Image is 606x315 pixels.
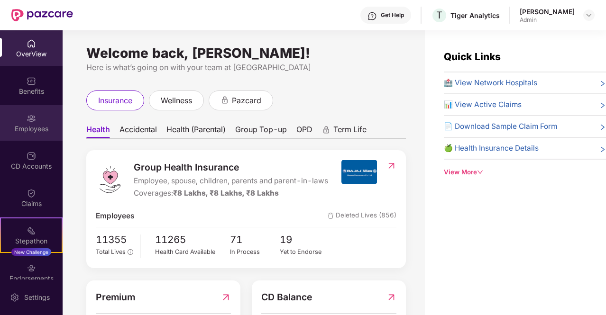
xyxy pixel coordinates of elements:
[27,151,36,161] img: svg+xml;base64,PHN2ZyBpZD0iQ0RfQWNjb3VudHMiIGRhdGEtbmFtZT0iQ0QgQWNjb3VudHMiIHhtbG5zPSJodHRwOi8vd3...
[11,248,51,256] div: New Challenge
[386,161,396,171] img: RedirectIcon
[444,167,606,177] div: View More
[86,62,406,73] div: Here is what’s going on with your team at [GEOGRAPHIC_DATA]
[386,290,396,304] img: RedirectIcon
[230,232,280,248] span: 71
[599,79,606,89] span: right
[220,96,229,104] div: animation
[98,95,132,107] span: insurance
[444,143,539,154] span: 🍏 Health Insurance Details
[444,77,537,89] span: 🏥 View Network Hospitals
[155,232,230,248] span: 11265
[450,11,500,20] div: Tiger Analytics
[27,263,36,273] img: svg+xml;base64,PHN2ZyBpZD0iRW5kb3JzZW1lbnRzIiB4bWxucz0iaHR0cDovL3d3dy53My5vcmcvMjAwMC9zdmciIHdpZH...
[27,76,36,86] img: svg+xml;base64,PHN2ZyBpZD0iQmVuZWZpdHMiIHhtbG5zPSJodHRwOi8vd3d3LnczLm9yZy8yMDAwL3N2ZyIgd2lkdGg9Ij...
[128,249,133,254] span: info-circle
[221,290,231,304] img: RedirectIcon
[436,9,442,21] span: T
[96,210,134,222] span: Employees
[296,125,312,138] span: OPD
[477,169,483,175] span: down
[367,11,377,21] img: svg+xml;base64,PHN2ZyBpZD0iSGVscC0zMngzMiIgeG1sbnM9Imh0dHA6Ly93d3cudzMub3JnLzIwMDAvc3ZnIiB3aWR0aD...
[166,125,226,138] span: Health (Parental)
[161,95,192,107] span: wellness
[328,213,334,219] img: deleteIcon
[585,11,593,19] img: svg+xml;base64,PHN2ZyBpZD0iRHJvcGRvd24tMzJ4MzIiIHhtbG5zPSJodHRwOi8vd3d3LnczLm9yZy8yMDAwL3N2ZyIgd2...
[235,125,287,138] span: Group Top-up
[520,16,575,24] div: Admin
[280,232,330,248] span: 19
[520,7,575,16] div: [PERSON_NAME]
[444,99,522,110] span: 📊 View Active Claims
[86,49,406,57] div: Welcome back, [PERSON_NAME]!
[280,247,330,257] div: Yet to Endorse
[599,144,606,154] span: right
[444,51,501,63] span: Quick Links
[333,125,367,138] span: Term Life
[134,175,328,187] span: Employee, spouse, children, parents and parent-in-laws
[134,188,328,199] div: Coverages:
[444,121,557,132] span: 📄 Download Sample Claim Form
[27,39,36,48] img: svg+xml;base64,PHN2ZyBpZD0iSG9tZSIgeG1sbnM9Imh0dHA6Ly93d3cudzMub3JnLzIwMDAvc3ZnIiB3aWR0aD0iMjAiIG...
[27,189,36,198] img: svg+xml;base64,PHN2ZyBpZD0iQ2xhaW0iIHhtbG5zPSJodHRwOi8vd3d3LnczLm9yZy8yMDAwL3N2ZyIgd2lkdGg9IjIwIi...
[261,290,312,304] span: CD Balance
[21,293,53,302] div: Settings
[599,101,606,110] span: right
[328,210,396,222] span: Deleted Lives (856)
[119,125,157,138] span: Accidental
[232,95,261,107] span: pazcard
[381,11,404,19] div: Get Help
[1,236,62,246] div: Stepathon
[10,293,19,302] img: svg+xml;base64,PHN2ZyBpZD0iU2V0dGluZy0yMHgyMCIgeG1sbnM9Imh0dHA6Ly93d3cudzMub3JnLzIwMDAvc3ZnIiB3aW...
[96,290,135,304] span: Premium
[27,114,36,123] img: svg+xml;base64,PHN2ZyBpZD0iRW1wbG95ZWVzIiB4bWxucz0iaHR0cDovL3d3dy53My5vcmcvMjAwMC9zdmciIHdpZHRoPS...
[134,160,328,174] span: Group Health Insurance
[230,247,280,257] div: In Process
[599,123,606,132] span: right
[173,189,279,198] span: ₹8 Lakhs, ₹8 Lakhs, ₹8 Lakhs
[155,247,230,257] div: Health Card Available
[86,125,110,138] span: Health
[322,126,331,134] div: animation
[341,160,377,184] img: insurerIcon
[96,165,124,194] img: logo
[11,9,73,21] img: New Pazcare Logo
[27,226,36,235] img: svg+xml;base64,PHN2ZyB4bWxucz0iaHR0cDovL3d3dy53My5vcmcvMjAwMC9zdmciIHdpZHRoPSIyMSIgaGVpZ2h0PSIyMC...
[96,232,133,248] span: 11355
[96,248,126,255] span: Total Lives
